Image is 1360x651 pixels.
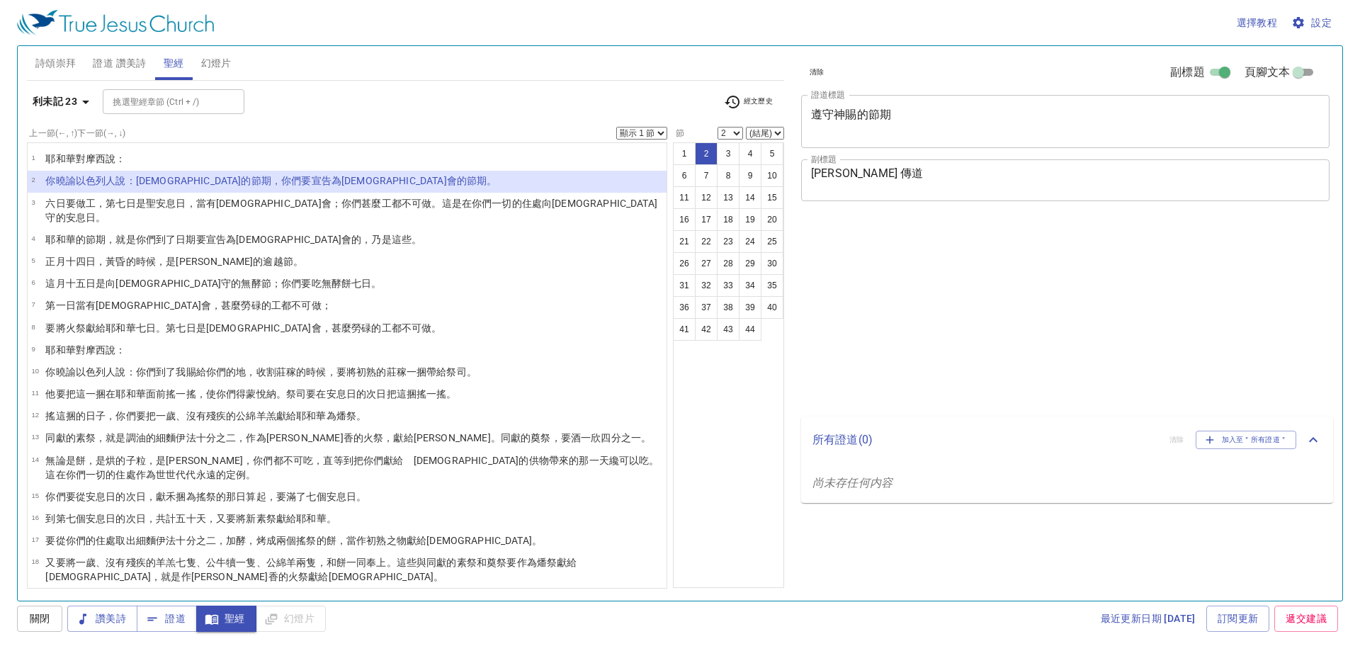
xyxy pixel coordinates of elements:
[407,366,477,378] wh7105: 一捆
[115,366,477,378] wh1121: 說
[717,230,739,253] button: 23
[206,366,477,378] wh5414: 你們的地
[106,410,366,421] wh3117: ，你們要把一
[532,535,542,546] wh3068: 。
[327,491,367,502] wh7651: 安息日
[45,387,456,401] p: 他要把這一捆
[45,343,125,357] p: 耶和華
[426,366,477,378] wh6016: 帶給
[45,455,659,480] wh5704: 等到把你們獻給 [DEMOGRAPHIC_DATA]
[487,175,497,186] wh4150: 。
[1095,606,1201,632] a: 最近更新日期 [DATE]
[45,557,577,582] wh1121: 歲
[739,208,761,231] button: 19
[45,198,657,223] wh4744: ；你們甚麼工
[45,489,366,504] p: 你們要從安息日
[166,388,456,400] wh6440: 搖一搖
[56,256,304,267] wh7223: 月
[45,455,659,480] wh3117: 纔可以吃。這在你們一切的住處
[801,417,1333,463] div: 所有證道(0)清除加入至＂所有證道＂
[392,322,442,334] wh4399: 都不可做
[196,322,442,334] wh3117: 是[DEMOGRAPHIC_DATA]
[382,322,442,334] wh5656: 工
[45,511,336,526] p: 到
[86,513,336,524] wh7637: 安息日
[724,94,773,111] span: 經文歷史
[45,453,662,482] p: 無論是餅
[717,208,739,231] button: 18
[431,322,441,334] wh6213: 。
[106,153,125,164] wh4872: 說
[45,455,659,480] wh430: 的供物
[322,300,331,311] wh6213: ；
[45,557,577,582] wh6499: 一隻
[216,491,366,502] wh8573: 的那日
[45,455,659,480] wh7133: 帶來
[76,300,331,311] wh3117: 當有[DEMOGRAPHIC_DATA]
[717,296,739,319] button: 38
[151,571,443,582] wh3068: ，就是作[PERSON_NAME]
[176,513,336,524] wh5608: 五十
[166,491,366,502] wh935: 禾捆
[327,513,336,524] wh3068: 。
[246,469,256,480] wh2708: 。
[271,278,382,289] wh2282: ；你們要吃
[176,432,651,443] wh5560: 伊法十分
[810,66,824,79] span: 清除
[166,410,366,421] wh1121: 歲
[447,175,497,186] wh6944: 會
[33,93,77,111] b: 利未記 23
[31,557,39,565] span: 18
[236,432,651,443] wh8147: ，作為[PERSON_NAME]
[695,296,718,319] button: 37
[86,153,126,164] wh1696: 摩西
[717,274,739,297] button: 33
[356,388,457,400] wh7676: 的次日
[695,230,718,253] button: 22
[383,432,651,443] wh801: ，獻給[PERSON_NAME]
[201,55,232,72] span: 幻燈片
[673,274,696,297] button: 31
[45,198,657,223] wh3117: 要做
[281,300,331,311] wh4399: 都不可做
[253,256,303,267] wh3068: 的逾越節
[739,274,761,297] button: 34
[306,388,456,400] wh3548: 要在安息日
[216,432,651,443] wh6241: 之二
[761,186,783,209] button: 15
[717,252,739,275] button: 28
[31,514,39,521] span: 16
[76,322,442,334] wh801: 祭獻給
[446,366,476,378] wh935: 祭司
[86,278,382,289] wh6240: 日
[739,318,761,341] button: 44
[761,296,783,319] button: 40
[107,94,217,110] input: Type Bible Reference
[86,256,303,267] wh6240: 日，黃昏
[126,175,497,186] wh559: ：[DEMOGRAPHIC_DATA]
[31,154,35,162] span: 1
[115,153,125,164] wh559: ：
[186,491,367,502] wh6016: 為搖祭
[196,535,542,546] wh6241: 之二
[31,433,39,441] span: 13
[106,322,441,334] wh7126: 耶和華
[28,610,51,628] span: 關閉
[56,410,367,421] wh5130: 這捆
[45,198,657,223] wh6213: 。這是在你們一切的住處
[491,432,651,443] wh3068: 。同獻的奠祭
[695,274,718,297] button: 32
[407,535,542,546] wh1061: 獻給[DEMOGRAPHIC_DATA]
[45,365,477,379] p: 你曉諭
[739,230,761,253] button: 24
[45,254,303,268] p: 正
[45,321,441,335] p: 要將火
[226,234,421,245] wh7121: 為[DEMOGRAPHIC_DATA]
[96,432,651,443] wh4503: ，就是調
[146,322,442,334] wh7651: 日
[45,198,657,223] wh4186: 向[DEMOGRAPHIC_DATA]
[45,409,366,423] p: 搖
[31,278,35,286] span: 6
[306,491,366,502] wh8549: 七個
[344,432,651,443] wh5207: 香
